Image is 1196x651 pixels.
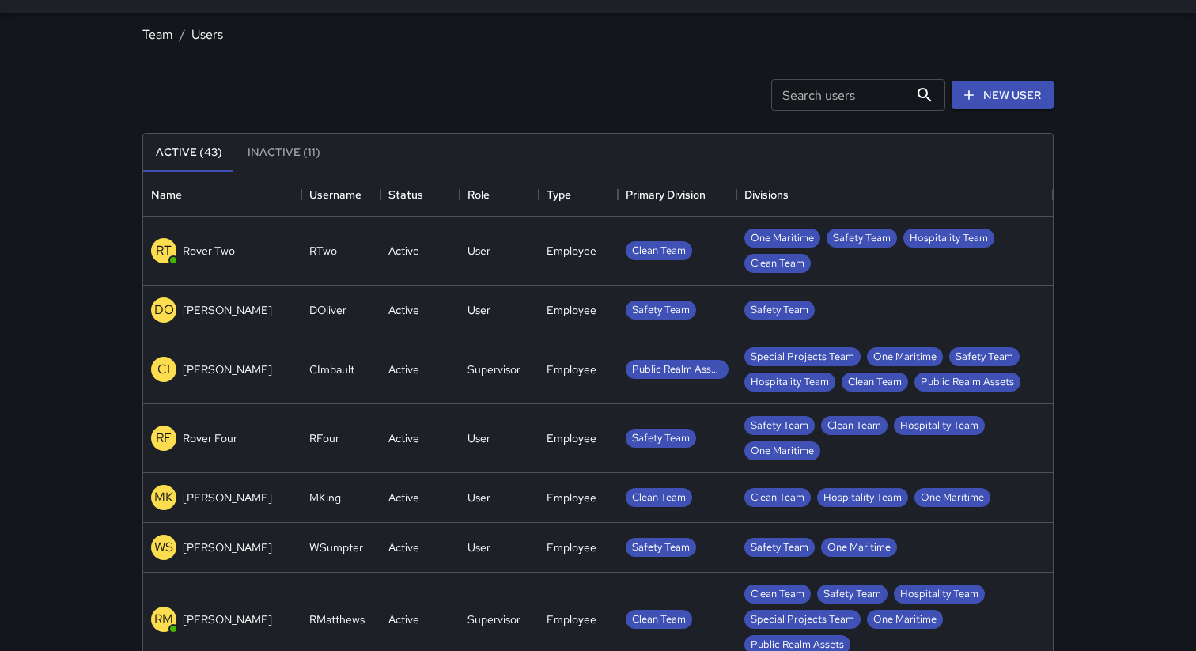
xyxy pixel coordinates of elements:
div: Employee [547,361,596,377]
p: DO [154,301,174,320]
div: Username [301,172,380,217]
div: Status [388,172,423,217]
span: Hospitality Team [894,587,985,602]
div: Divisions [744,172,789,217]
div: Status [380,172,460,217]
div: Employee [547,611,596,627]
span: One Maritime [821,540,897,555]
span: Safety Team [827,231,897,246]
span: Clean Team [744,490,811,505]
div: User [467,539,490,555]
div: Active [388,302,419,318]
div: Role [467,172,490,217]
span: Clean Team [744,256,811,271]
p: [PERSON_NAME] [183,539,272,555]
p: CI [157,360,170,379]
span: Clean Team [821,418,888,433]
div: Active [388,243,419,259]
p: WS [154,538,173,557]
span: Hospitality Team [903,231,994,246]
div: Active [388,611,419,627]
div: Active [388,361,419,377]
span: Public Realm Assets [626,362,729,377]
span: Special Projects Team [744,612,861,627]
span: Hospitality Team [744,375,835,390]
div: Employee [547,539,596,555]
span: Safety Team [744,303,815,318]
span: One Maritime [744,231,820,246]
a: Users [191,26,223,43]
div: Employee [547,490,596,505]
span: Safety Team [744,418,815,433]
div: Employee [547,243,596,259]
span: One Maritime [867,612,943,627]
span: Safety Team [626,303,696,318]
a: Team [142,26,173,43]
div: RTwo [309,243,337,259]
div: Supervisor [467,611,520,627]
p: [PERSON_NAME] [183,361,272,377]
p: [PERSON_NAME] [183,490,272,505]
p: Rover Four [183,430,237,446]
div: Type [547,172,571,217]
span: Public Realm Assets [914,375,1020,390]
div: CImbault [309,361,354,377]
div: Divisions [736,172,1053,217]
div: User [467,302,490,318]
div: Type [539,172,618,217]
p: [PERSON_NAME] [183,302,272,318]
div: DOliver [309,302,346,318]
span: Hospitality Team [894,418,985,433]
p: RM [154,610,173,629]
div: MKing [309,490,341,505]
div: Name [151,172,182,217]
div: User [467,243,490,259]
p: RT [156,241,172,260]
div: User [467,490,490,505]
span: Clean Team [626,490,692,505]
span: Clean Team [744,587,811,602]
div: Supervisor [467,361,520,377]
div: WSumpter [309,539,363,555]
span: One Maritime [744,444,820,459]
div: User [467,430,490,446]
span: Clean Team [626,244,692,259]
button: Inactive (11) [235,134,333,172]
span: Safety Team [817,587,888,602]
div: Active [388,430,419,446]
a: New User [952,81,1054,110]
span: Special Projects Team [744,350,861,365]
p: Rover Two [183,243,235,259]
button: Active (43) [143,134,235,172]
div: Active [388,539,419,555]
div: RMatthews [309,611,365,627]
p: RF [156,429,172,448]
div: Employee [547,430,596,446]
div: Name [143,172,301,217]
span: Safety Team [626,540,696,555]
div: Active [388,490,419,505]
span: One Maritime [867,350,943,365]
span: Hospitality Team [817,490,908,505]
span: Safety Team [949,350,1020,365]
div: RFour [309,430,339,446]
span: Clean Team [626,612,692,627]
span: Safety Team [744,540,815,555]
span: Safety Team [626,431,696,446]
span: One Maritime [914,490,990,505]
li: / [180,25,185,44]
p: [PERSON_NAME] [183,611,272,627]
div: Username [309,172,361,217]
div: Primary Division [626,172,706,217]
p: MK [154,488,173,507]
div: Primary Division [618,172,736,217]
div: Employee [547,302,596,318]
div: Role [460,172,539,217]
span: Clean Team [842,375,908,390]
